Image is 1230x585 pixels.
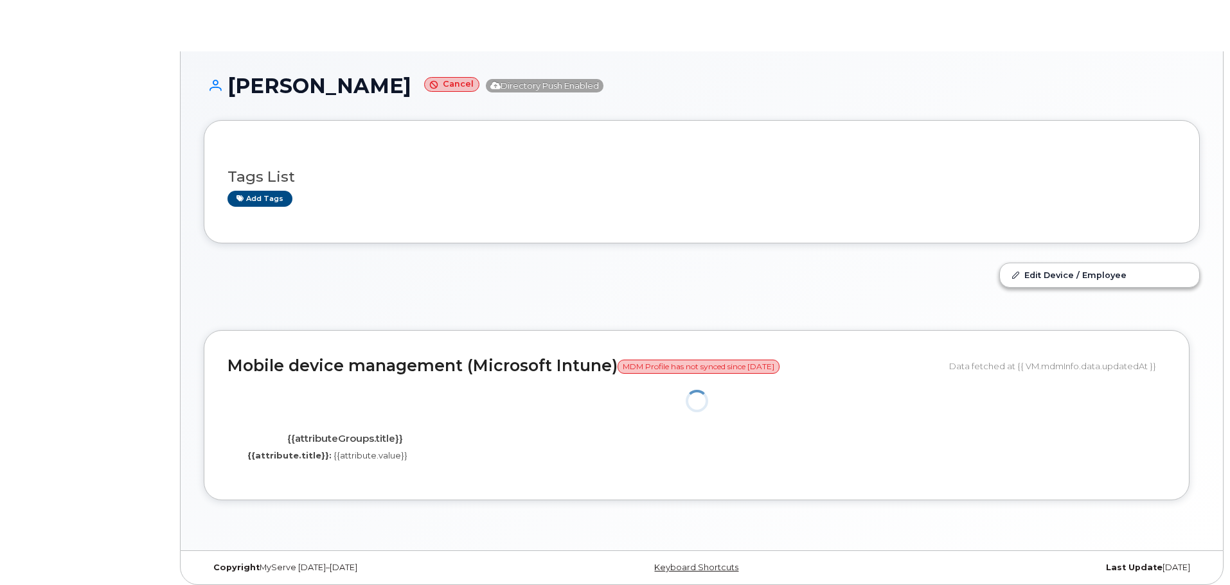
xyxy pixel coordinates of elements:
span: Directory Push Enabled [486,79,603,92]
h1: [PERSON_NAME] [204,74,1200,97]
strong: Copyright [213,563,260,572]
label: {{attribute.title}}: [247,450,332,462]
a: Keyboard Shortcuts [654,563,738,572]
small: Cancel [424,77,479,92]
h2: Mobile device management (Microsoft Intune) [227,357,940,375]
div: MyServe [DATE]–[DATE] [204,563,536,573]
span: {{attribute.value}} [334,450,407,460]
h3: Tags List [227,169,1176,185]
h4: {{attributeGroups.title}} [237,433,452,444]
div: [DATE] [868,563,1200,573]
strong: Last Update [1106,563,1163,572]
div: Data fetched at {{ VM.mdmInfo.data.updatedAt }} [949,354,1166,378]
a: Add tags [227,191,292,207]
span: MDM Profile has not synced since [DATE] [618,360,780,374]
a: Edit Device / Employee [1000,263,1199,286]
